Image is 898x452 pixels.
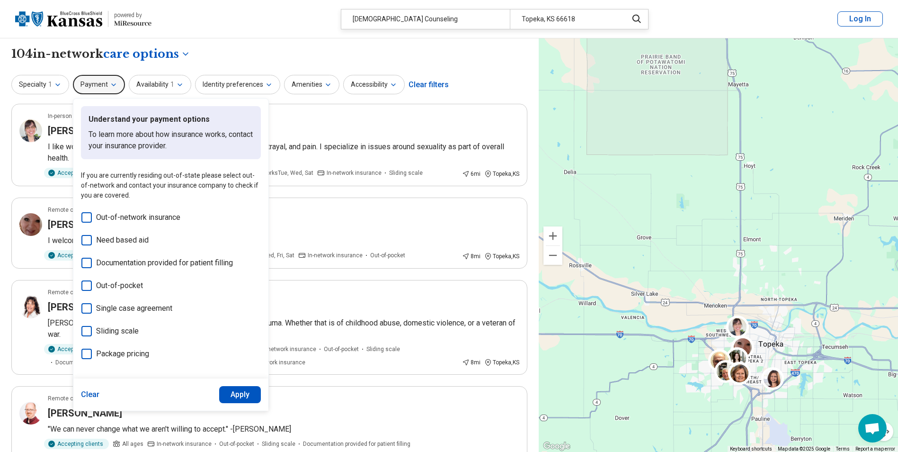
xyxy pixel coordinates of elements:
[261,345,316,353] span: In-network insurance
[48,80,52,90] span: 1
[81,386,100,403] button: Clear
[778,446,830,452] span: Map data ©2025 Google
[484,252,519,261] div: Topeka , KS
[858,414,887,443] div: Open chat
[96,280,143,291] span: Out-of-pocket
[44,168,109,178] div: Accepting clients
[543,226,562,245] button: Zoom in
[327,169,382,177] span: In-network insurance
[122,440,143,448] span: All ages
[370,251,405,260] span: Out-of-pocket
[96,212,180,223] span: Out-of-network insurance
[103,46,179,62] span: care options
[48,300,122,314] h3: [PERSON_NAME]
[324,345,359,353] span: Out-of-pocket
[48,141,519,164] p: I like working with addictions, abuse, relational problems, fears, betrayal, and pain. I speciali...
[261,169,313,177] span: Works Tue, Wed, Sat
[48,235,519,246] p: I welcome clients from all walks of life in my practice.
[462,252,480,261] div: 8 mi
[510,9,622,29] div: Topeka, KS 66618
[48,124,122,137] h3: [PERSON_NAME]
[246,251,294,260] span: Works Wed, Fri, Sat
[543,246,562,265] button: Zoom out
[11,46,190,62] h1: 104 in-network
[73,75,125,94] button: Payment
[343,75,405,94] button: Accessibility
[308,251,363,260] span: In-network insurance
[219,386,261,403] button: Apply
[48,288,101,297] p: Remote or In-person
[341,9,510,29] div: [DEMOGRAPHIC_DATA] Counseling
[48,424,519,435] p: "We can never change what we aren't willing to accept." -[PERSON_NAME]
[157,440,212,448] span: In-network insurance
[837,11,883,27] button: Log In
[11,75,69,94] button: Specialty1
[262,440,295,448] span: Sliding scale
[409,73,449,96] div: Clear filters
[44,439,109,449] div: Accepting clients
[129,75,191,94] button: Availability1
[48,317,519,340] p: [PERSON_NAME]’s heart is to serve those who are survivors of trauma. Whether that is of childhood...
[484,358,519,367] div: Topeka , KS
[48,112,84,120] p: In-person only
[55,358,163,367] span: Documentation provided for patient filling
[284,75,339,94] button: Amenities
[15,8,151,30] a: Blue Cross Blue Shield Kansaspowered by
[303,440,410,448] span: Documentation provided for patient filling
[96,348,149,360] span: Package pricing
[48,206,101,214] p: Remote or In-person
[44,250,109,261] div: Accepting clients
[48,218,122,231] h3: [PERSON_NAME]
[48,394,101,403] p: Remote or In-person
[44,344,109,354] div: Accepting clients
[103,46,190,62] button: Care options
[81,171,261,200] p: If you are currently residing out-of-state please select out-of-network and contact your insuranc...
[96,235,149,246] span: Need based aid
[114,11,151,19] div: powered by
[96,325,139,337] span: Sliding scale
[836,446,850,452] a: Terms (opens in new tab)
[96,257,233,269] span: Documentation provided for patient filling
[462,170,480,178] div: 6 mi
[89,114,253,125] p: Understand your payment options
[462,358,480,367] div: 8 mi
[366,345,400,353] span: Sliding scale
[195,75,280,94] button: Identity preferences
[484,170,519,178] div: Topeka , KS
[96,303,172,314] span: Single case agreement
[855,446,895,452] a: Report a map error
[219,440,254,448] span: Out-of-pocket
[239,358,305,367] span: Out-of-network insurance
[389,169,423,177] span: Sliding scale
[15,8,102,30] img: Blue Cross Blue Shield Kansas
[48,407,122,420] h3: [PERSON_NAME]
[170,80,174,90] span: 1
[89,129,253,152] p: To learn more about how insurance works, contact your insurance provider.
